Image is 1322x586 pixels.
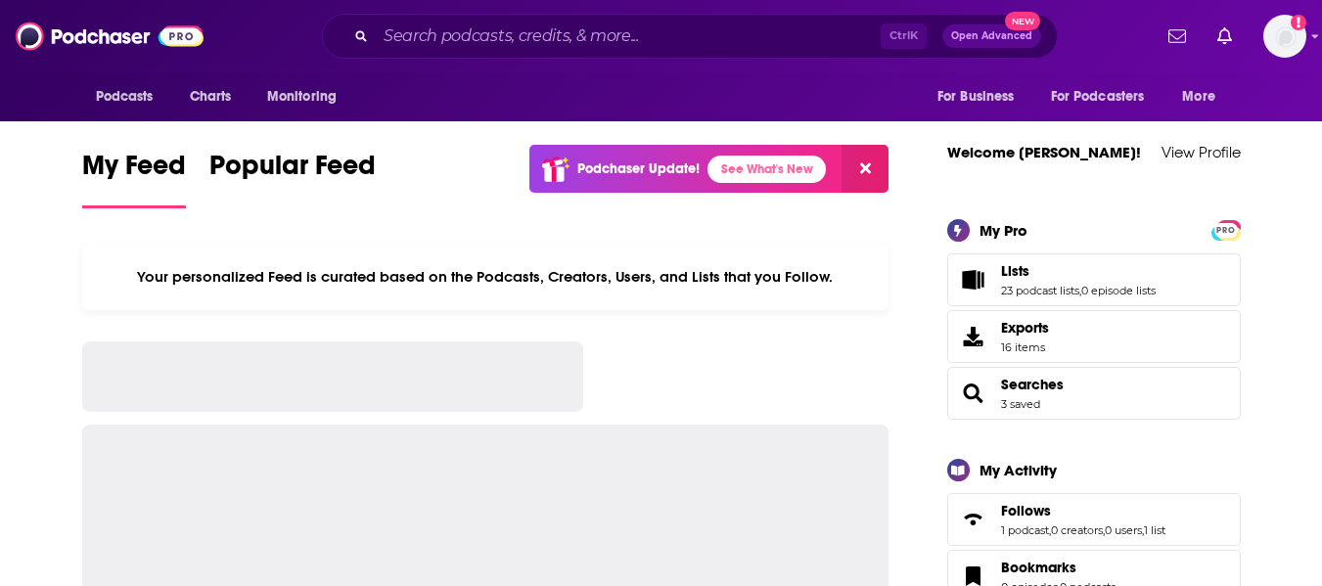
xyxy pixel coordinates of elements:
span: Follows [947,493,1241,546]
a: See What's New [707,156,826,183]
div: Search podcasts, credits, & more... [322,14,1058,59]
div: My Activity [980,461,1057,479]
button: open menu [1038,78,1173,115]
span: Lists [1001,262,1029,280]
a: Lists [1001,262,1156,280]
span: Open Advanced [951,31,1032,41]
div: My Pro [980,221,1027,240]
a: PRO [1214,221,1238,236]
span: Lists [947,253,1241,306]
span: Exports [1001,319,1049,337]
span: Exports [954,323,993,350]
div: Your personalized Feed is curated based on the Podcasts, Creators, Users, and Lists that you Follow. [82,244,889,310]
span: Charts [190,83,232,111]
button: open menu [82,78,179,115]
button: open menu [1168,78,1240,115]
span: My Feed [82,149,186,194]
span: 16 items [1001,340,1049,354]
span: For Podcasters [1051,83,1145,111]
a: 1 list [1144,523,1165,537]
a: 3 saved [1001,397,1040,411]
span: , [1079,284,1081,297]
a: Searches [954,380,993,407]
a: 0 creators [1051,523,1103,537]
span: More [1182,83,1215,111]
a: Lists [954,266,993,293]
span: Ctrl K [881,23,927,49]
svg: Add a profile image [1291,15,1306,30]
button: Show profile menu [1263,15,1306,58]
button: open menu [253,78,362,115]
a: Show notifications dropdown [1161,20,1194,53]
span: , [1049,523,1051,537]
a: Follows [954,506,993,533]
span: Bookmarks [1001,559,1076,576]
a: 1 podcast [1001,523,1049,537]
a: 0 users [1105,523,1142,537]
a: Show notifications dropdown [1209,20,1240,53]
a: Popular Feed [209,149,376,208]
span: Podcasts [96,83,154,111]
a: Follows [1001,502,1165,519]
span: Searches [947,367,1241,420]
a: View Profile [1162,143,1241,161]
button: Open AdvancedNew [942,24,1041,48]
img: Podchaser - Follow, Share and Rate Podcasts [16,18,204,55]
span: PRO [1214,223,1238,238]
a: 0 episode lists [1081,284,1156,297]
a: Exports [947,310,1241,363]
span: Logged in as hconnor [1263,15,1306,58]
span: , [1103,523,1105,537]
span: Follows [1001,502,1051,519]
span: Popular Feed [209,149,376,194]
p: Podchaser Update! [577,160,700,177]
a: 23 podcast lists [1001,284,1079,297]
a: My Feed [82,149,186,208]
span: For Business [937,83,1015,111]
span: Monitoring [267,83,337,111]
span: , [1142,523,1144,537]
a: Charts [177,78,244,115]
a: Welcome [PERSON_NAME]! [947,143,1141,161]
a: Bookmarks [1001,559,1116,576]
input: Search podcasts, credits, & more... [376,21,881,52]
img: User Profile [1263,15,1306,58]
a: Searches [1001,376,1064,393]
button: open menu [924,78,1039,115]
span: New [1005,12,1040,30]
